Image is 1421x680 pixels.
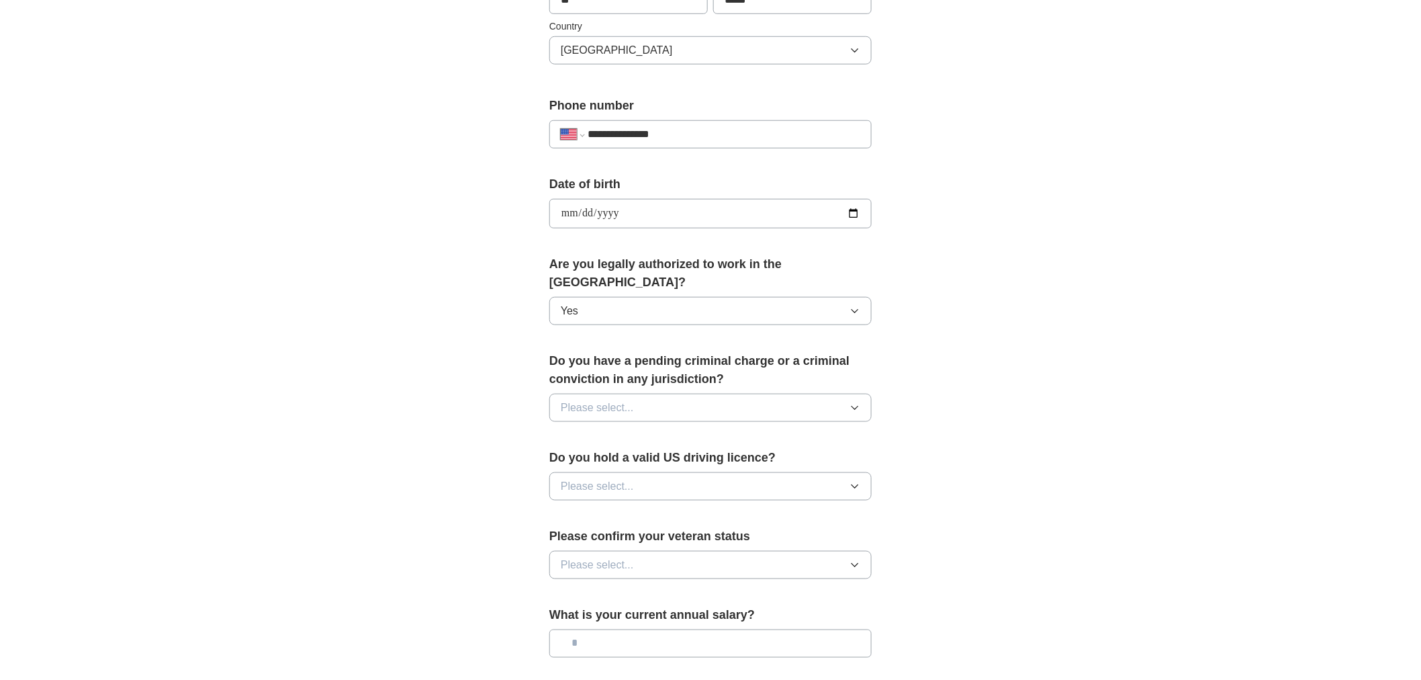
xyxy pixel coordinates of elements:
label: What is your current annual salary? [549,606,872,624]
span: Please select... [561,557,634,573]
label: Are you legally authorized to work in the [GEOGRAPHIC_DATA]? [549,255,872,292]
label: Do you have a pending criminal charge or a criminal conviction in any jurisdiction? [549,352,872,388]
label: Phone number [549,97,872,115]
span: [GEOGRAPHIC_DATA] [561,42,673,58]
button: [GEOGRAPHIC_DATA] [549,36,872,65]
label: Date of birth [549,175,872,194]
span: Please select... [561,478,634,495]
button: Please select... [549,394,872,422]
label: Country [549,19,872,34]
label: Do you hold a valid US driving licence? [549,449,872,467]
label: Please confirm your veteran status [549,527,872,546]
button: Yes [549,297,872,325]
span: Please select... [561,400,634,416]
button: Please select... [549,551,872,579]
span: Yes [561,303,578,319]
button: Please select... [549,472,872,501]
